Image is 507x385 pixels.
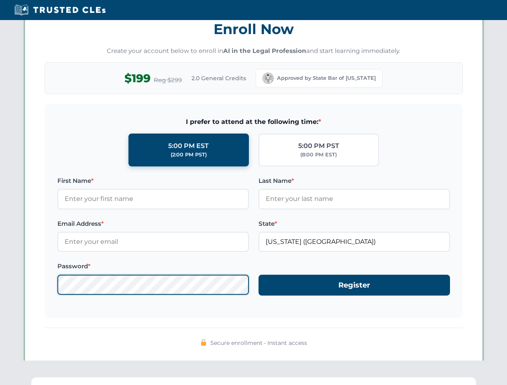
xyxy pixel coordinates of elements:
label: First Name [57,176,249,186]
img: Trusted CLEs [12,4,108,16]
img: 🔒 [200,339,207,346]
span: I prefer to attend at the following time: [57,117,450,127]
input: Enter your email [57,232,249,252]
label: Password [57,261,249,271]
div: 5:00 PM PST [298,141,339,151]
div: (8:00 PM EST) [300,151,337,159]
label: Last Name [259,176,450,186]
input: Enter your first name [57,189,249,209]
input: Enter your last name [259,189,450,209]
span: $199 [124,69,151,87]
span: Secure enrollment • Instant access [210,338,307,347]
span: Reg $299 [154,75,182,85]
p: Create your account below to enroll in and start learning immediately. [45,47,463,56]
span: Approved by State Bar of [US_STATE] [277,74,376,82]
h3: Enroll Now [45,16,463,42]
div: 5:00 PM EST [168,141,209,151]
strong: AI in the Legal Profession [223,47,306,55]
div: (2:00 PM PST) [171,151,207,159]
span: 2.0 General Credits [191,74,246,83]
label: State [259,219,450,229]
button: Register [259,275,450,296]
img: California Bar [263,73,274,84]
input: California (CA) [259,232,450,252]
label: Email Address [57,219,249,229]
